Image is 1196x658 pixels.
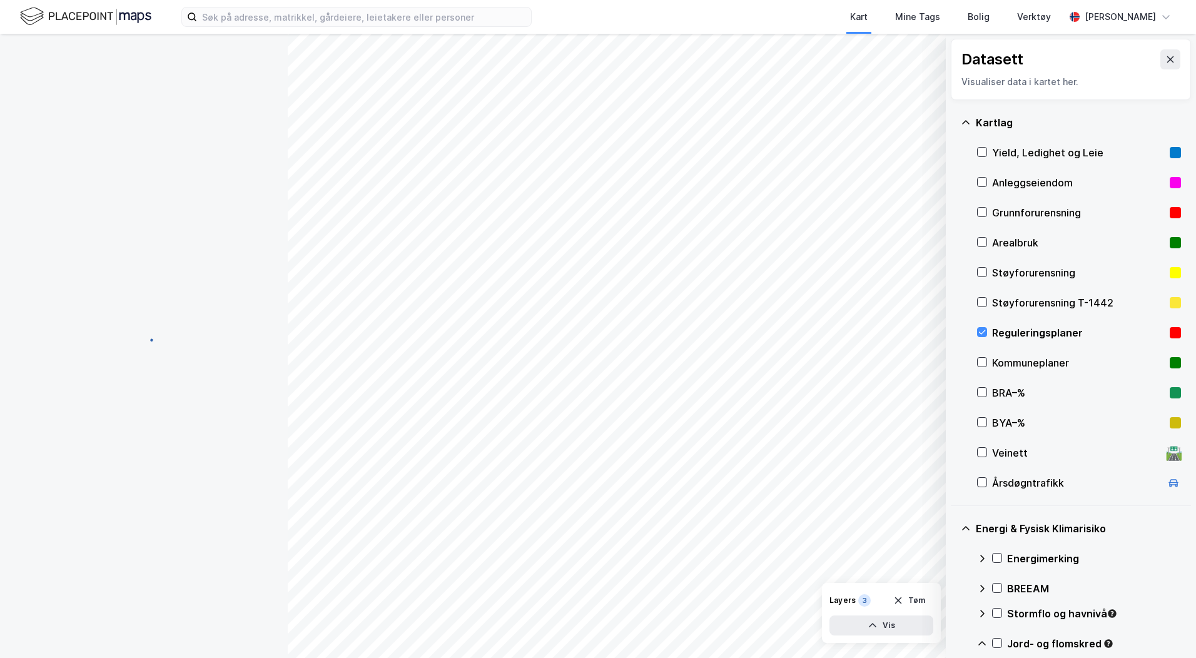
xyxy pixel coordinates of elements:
[992,265,1165,280] div: Støyforurensning
[961,74,1180,89] div: Visualiser data i kartet her.
[992,415,1165,430] div: BYA–%
[992,205,1165,220] div: Grunnforurensning
[1007,581,1181,596] div: BREEAM
[1085,9,1156,24] div: [PERSON_NAME]
[976,521,1181,536] div: Energi & Fysisk Klimarisiko
[992,325,1165,340] div: Reguleringsplaner
[895,9,940,24] div: Mine Tags
[1007,551,1181,566] div: Energimerking
[20,6,151,28] img: logo.f888ab2527a4732fd821a326f86c7f29.svg
[992,355,1165,370] div: Kommuneplaner
[992,295,1165,310] div: Støyforurensning T-1442
[885,590,933,610] button: Tøm
[1007,636,1181,651] div: Jord- og flomskred
[850,9,868,24] div: Kart
[1133,598,1196,658] div: Kontrollprogram for chat
[1133,598,1196,658] iframe: Chat Widget
[858,594,871,607] div: 3
[992,445,1161,460] div: Veinett
[829,595,856,605] div: Layers
[134,328,154,348] img: spinner.a6d8c91a73a9ac5275cf975e30b51cfb.svg
[992,145,1165,160] div: Yield, Ledighet og Leie
[1107,608,1118,619] div: Tooltip anchor
[197,8,531,26] input: Søk på adresse, matrikkel, gårdeiere, leietakere eller personer
[968,9,990,24] div: Bolig
[829,615,933,635] button: Vis
[1103,638,1114,649] div: Tooltip anchor
[1007,606,1181,621] div: Stormflo og havnivå
[961,49,1023,69] div: Datasett
[1017,9,1051,24] div: Verktøy
[992,235,1165,250] div: Arealbruk
[992,475,1161,490] div: Årsdøgntrafikk
[1165,445,1182,461] div: 🛣️
[992,385,1165,400] div: BRA–%
[976,115,1181,130] div: Kartlag
[992,175,1165,190] div: Anleggseiendom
